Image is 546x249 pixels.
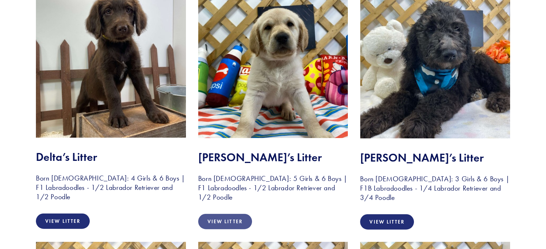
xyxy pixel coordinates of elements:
[360,214,414,230] a: View Litter
[36,150,186,164] h2: Delta’s Litter
[360,174,510,202] h3: Born [DEMOGRAPHIC_DATA]: 3 Girls & 6 Boys | F1B Labradoodles - 1/4 Labrador Retriever and 3/4 Poodle
[198,150,348,164] h2: [PERSON_NAME]’s Litter
[360,151,510,164] h2: [PERSON_NAME]’s Litter
[198,214,252,229] a: View Litter
[198,174,348,202] h3: Born [DEMOGRAPHIC_DATA]: 5 Girls & 6 Boys | F1 Labradoodles - 1/2 Labrador Retriever and 1/2 Poodle
[36,173,186,201] h3: Born [DEMOGRAPHIC_DATA]: 4 Girls & 6 Boys | F1 Labradoodles - 1/2 Labrador Retriever and 1/2 Poodle
[36,214,90,229] a: View Litter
